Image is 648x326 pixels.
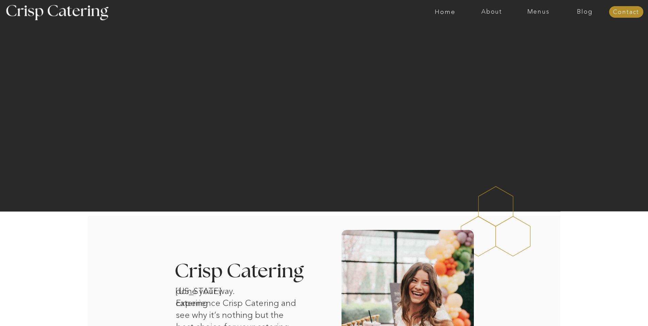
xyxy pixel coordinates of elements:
[609,9,643,16] a: Contact
[175,262,321,282] h3: Crisp Catering
[562,9,608,15] a: Blog
[176,285,246,294] h1: [US_STATE] catering
[422,9,468,15] a: Home
[515,9,562,15] a: Menus
[468,9,515,15] a: About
